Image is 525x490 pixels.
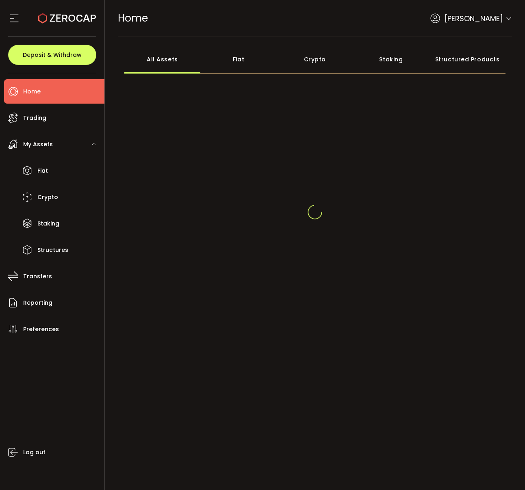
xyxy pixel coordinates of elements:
[429,45,505,74] div: Structured Products
[37,191,58,203] span: Crypto
[37,165,48,177] span: Fiat
[23,52,82,58] span: Deposit & Withdraw
[118,11,148,25] span: Home
[200,45,277,74] div: Fiat
[23,139,53,150] span: My Assets
[23,447,46,458] span: Log out
[23,86,41,98] span: Home
[353,45,430,74] div: Staking
[23,271,52,282] span: Transfers
[445,13,503,24] span: [PERSON_NAME]
[124,45,201,74] div: All Assets
[23,112,46,124] span: Trading
[23,323,59,335] span: Preferences
[37,218,59,230] span: Staking
[23,297,52,309] span: Reporting
[277,45,353,74] div: Crypto
[37,244,68,256] span: Structures
[8,45,96,65] button: Deposit & Withdraw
